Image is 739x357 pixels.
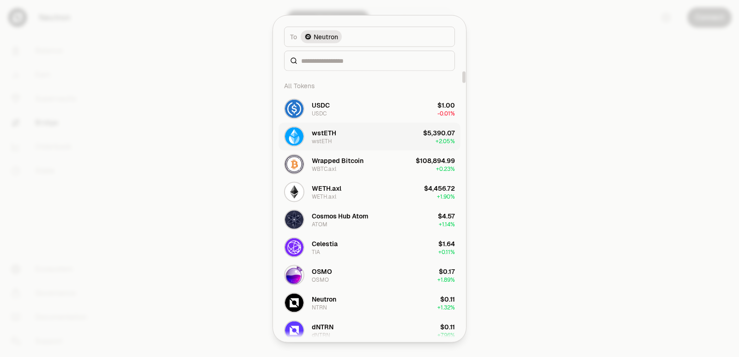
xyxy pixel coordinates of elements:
[437,331,455,339] span: + 7.96%
[312,100,330,109] div: USDC
[285,210,303,229] img: ATOM Logo
[312,294,336,303] div: Neutron
[285,321,303,339] img: dNTRN Logo
[285,155,303,173] img: WBTC.axl Logo
[312,165,336,172] div: WBTC.axl
[438,211,455,220] div: $4.57
[285,238,303,256] img: TIA Logo
[279,95,460,122] button: USDC LogoUSDCUSDC$1.00-0.01%
[312,183,341,193] div: WETH.axl
[312,331,330,339] div: dNTRN
[312,220,327,228] div: ATOM
[312,322,333,331] div: dNTRN
[279,178,460,206] button: WETH.axl LogoWETH.axlWETH.axl$4,456.72+1.90%
[305,34,311,39] img: Neutron Logo
[279,76,460,95] div: All Tokens
[416,156,455,165] div: $108,894.99
[437,109,455,117] span: -0.01%
[312,248,320,255] div: TIA
[279,150,460,178] button: WBTC.axl LogoWrapped BitcoinWBTC.axl$108,894.99+0.23%
[312,303,327,311] div: NTRN
[312,276,329,283] div: OSMO
[438,248,455,255] span: + 0.11%
[437,100,455,109] div: $1.00
[440,294,455,303] div: $0.11
[285,266,303,284] img: OSMO Logo
[312,211,368,220] div: Cosmos Hub Atom
[312,266,332,276] div: OSMO
[436,137,455,145] span: + 2.05%
[279,122,460,150] button: wstETH LogowstETHwstETH$5,390.07+2.05%
[285,99,303,118] img: USDC Logo
[437,193,455,200] span: + 1.90%
[290,32,297,41] span: To
[285,182,303,201] img: WETH.axl Logo
[312,193,336,200] div: WETH.axl
[439,220,455,228] span: + 1.14%
[279,206,460,233] button: ATOM LogoCosmos Hub AtomATOM$4.57+1.14%
[312,137,332,145] div: wstETH
[279,289,460,316] button: NTRN LogoNeutronNTRN$0.11+1.32%
[439,266,455,276] div: $0.17
[284,26,455,47] button: ToNeutron LogoNeutron
[437,303,455,311] span: + 1.32%
[285,127,303,145] img: wstETH Logo
[312,128,336,137] div: wstETH
[312,109,327,117] div: USDC
[436,165,455,172] span: + 0.23%
[279,316,460,344] button: dNTRN LogodNTRNdNTRN$0.11+7.96%
[285,293,303,312] img: NTRN Logo
[438,239,455,248] div: $1.64
[437,276,455,283] span: + 1.89%
[440,322,455,331] div: $0.11
[424,183,455,193] div: $4,456.72
[314,32,338,41] span: Neutron
[279,261,460,289] button: OSMO LogoOSMOOSMO$0.17+1.89%
[423,128,455,137] div: $5,390.07
[312,156,363,165] div: Wrapped Bitcoin
[279,233,460,261] button: TIA LogoCelestiaTIA$1.64+0.11%
[312,239,338,248] div: Celestia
